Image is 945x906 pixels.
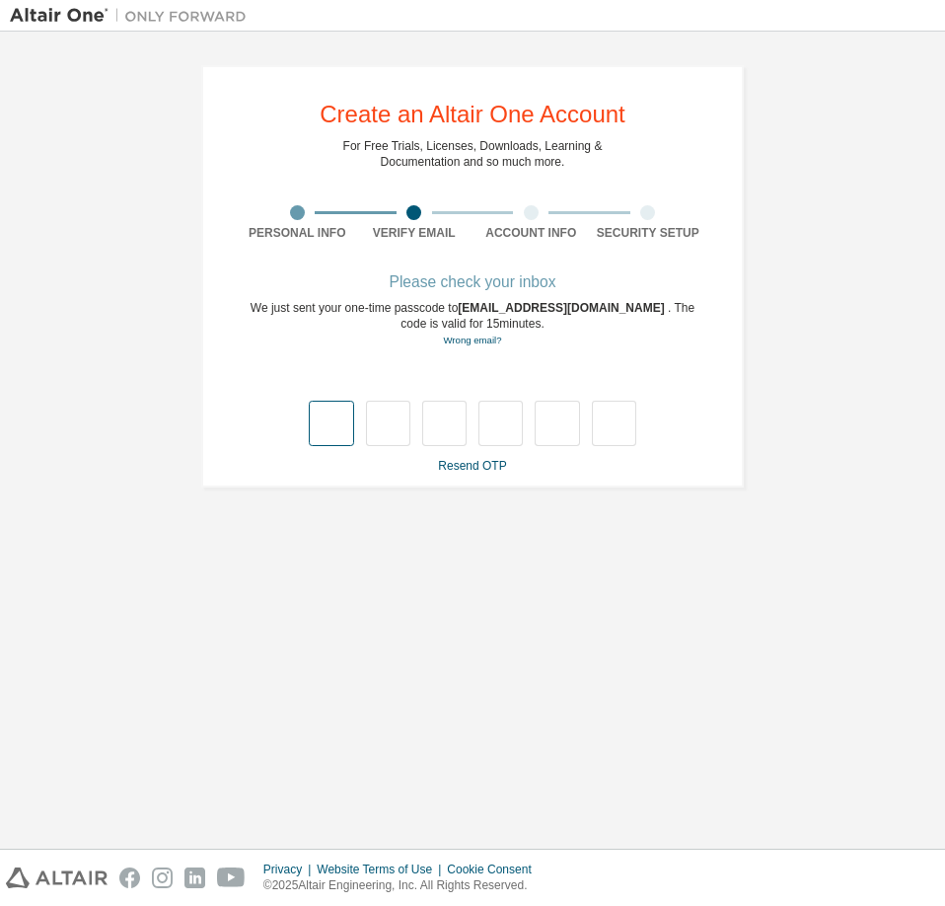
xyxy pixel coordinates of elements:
[239,276,706,288] div: Please check your inbox
[458,301,668,315] span: [EMAIL_ADDRESS][DOMAIN_NAME]
[317,862,447,877] div: Website Terms of Use
[320,103,625,126] div: Create an Altair One Account
[152,868,173,888] img: instagram.svg
[239,300,706,348] div: We just sent your one-time passcode to . The code is valid for 15 minutes.
[184,868,205,888] img: linkedin.svg
[438,459,506,473] a: Resend OTP
[263,877,544,894] p: © 2025 Altair Engineering, Inc. All Rights Reserved.
[217,868,246,888] img: youtube.svg
[119,868,140,888] img: facebook.svg
[263,862,317,877] div: Privacy
[239,225,356,241] div: Personal Info
[343,138,603,170] div: For Free Trials, Licenses, Downloads, Learning & Documentation and so much more.
[10,6,256,26] img: Altair One
[356,225,473,241] div: Verify Email
[472,225,590,241] div: Account Info
[443,335,501,345] a: Go back to the registration form
[6,868,108,888] img: altair_logo.svg
[447,862,543,877] div: Cookie Consent
[590,225,707,241] div: Security Setup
